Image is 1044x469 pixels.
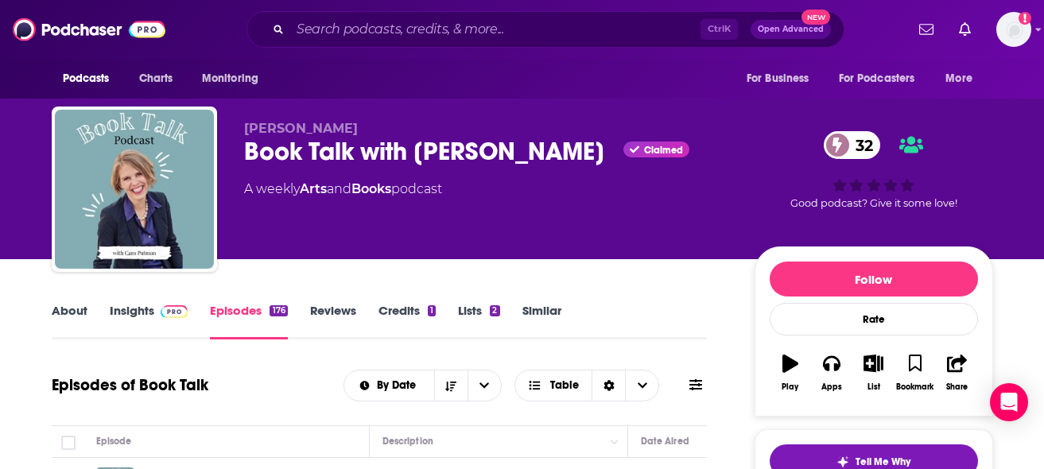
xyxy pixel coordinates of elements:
div: 32Good podcast? Give it some love! [755,121,993,219]
div: Search podcasts, credits, & more... [246,11,844,48]
div: Share [946,382,968,392]
span: Podcasts [63,68,110,90]
a: Lists2 [458,303,499,339]
svg: Add a profile image [1019,12,1031,25]
img: Podchaser Pro [161,305,188,318]
span: By Date [377,380,421,391]
div: Date Aired [641,432,689,451]
a: Episodes176 [210,303,287,339]
span: Table [550,380,579,391]
button: open menu [829,64,938,94]
div: List [867,382,880,392]
button: Column Actions [605,432,624,452]
button: open menu [468,370,501,401]
a: Similar [522,303,561,339]
div: Play [782,382,798,392]
h1: Episodes of Book Talk [52,375,208,395]
div: 176 [270,305,287,316]
button: Apps [811,344,852,401]
div: Open Intercom Messenger [990,383,1028,421]
span: For Podcasters [839,68,915,90]
div: 2 [490,305,499,316]
span: Good podcast? Give it some love! [790,197,957,209]
div: A weekly podcast [244,180,442,199]
div: Rate [770,303,978,335]
a: 32 [824,131,881,159]
div: Bookmark [896,382,933,392]
div: Description [382,432,433,451]
span: Open Advanced [758,25,824,33]
button: open menu [344,380,434,391]
span: Monitoring [202,68,258,90]
button: Open AdvancedNew [751,20,831,39]
div: Episode [96,432,132,451]
img: User Profile [996,12,1031,47]
span: For Business [747,68,809,90]
button: Share [936,344,977,401]
a: Show notifications dropdown [953,16,977,43]
button: Sort Direction [434,370,468,401]
img: tell me why sparkle [836,455,849,468]
a: Arts [300,181,327,196]
span: 32 [840,131,881,159]
span: New [801,10,830,25]
a: Books [351,181,391,196]
button: Bookmark [895,344,936,401]
input: Search podcasts, credits, & more... [290,17,701,42]
span: Tell Me Why [856,455,910,468]
span: More [945,68,972,90]
button: Play [770,344,811,401]
h2: Choose List sort [343,370,502,401]
span: [PERSON_NAME] [244,121,358,136]
a: Credits1 [378,303,436,339]
button: Choose View [514,370,660,401]
button: open menu [735,64,829,94]
a: About [52,303,87,339]
a: Charts [129,64,183,94]
a: Show notifications dropdown [913,16,940,43]
div: Apps [821,382,842,392]
button: Follow [770,262,978,297]
button: Show profile menu [996,12,1031,47]
a: InsightsPodchaser Pro [110,303,188,339]
span: and [327,181,351,196]
button: open menu [934,64,992,94]
a: Reviews [310,303,356,339]
span: Claimed [644,146,683,154]
div: Sort Direction [592,370,625,401]
span: Logged in as AtriaBooks [996,12,1031,47]
button: List [852,344,894,401]
button: open menu [52,64,130,94]
button: open menu [191,64,279,94]
span: Charts [139,68,173,90]
img: Podchaser - Follow, Share and Rate Podcasts [13,14,165,45]
img: Book Talk with Cara Putman [55,110,214,269]
div: 1 [428,305,436,316]
span: Ctrl K [701,19,738,40]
